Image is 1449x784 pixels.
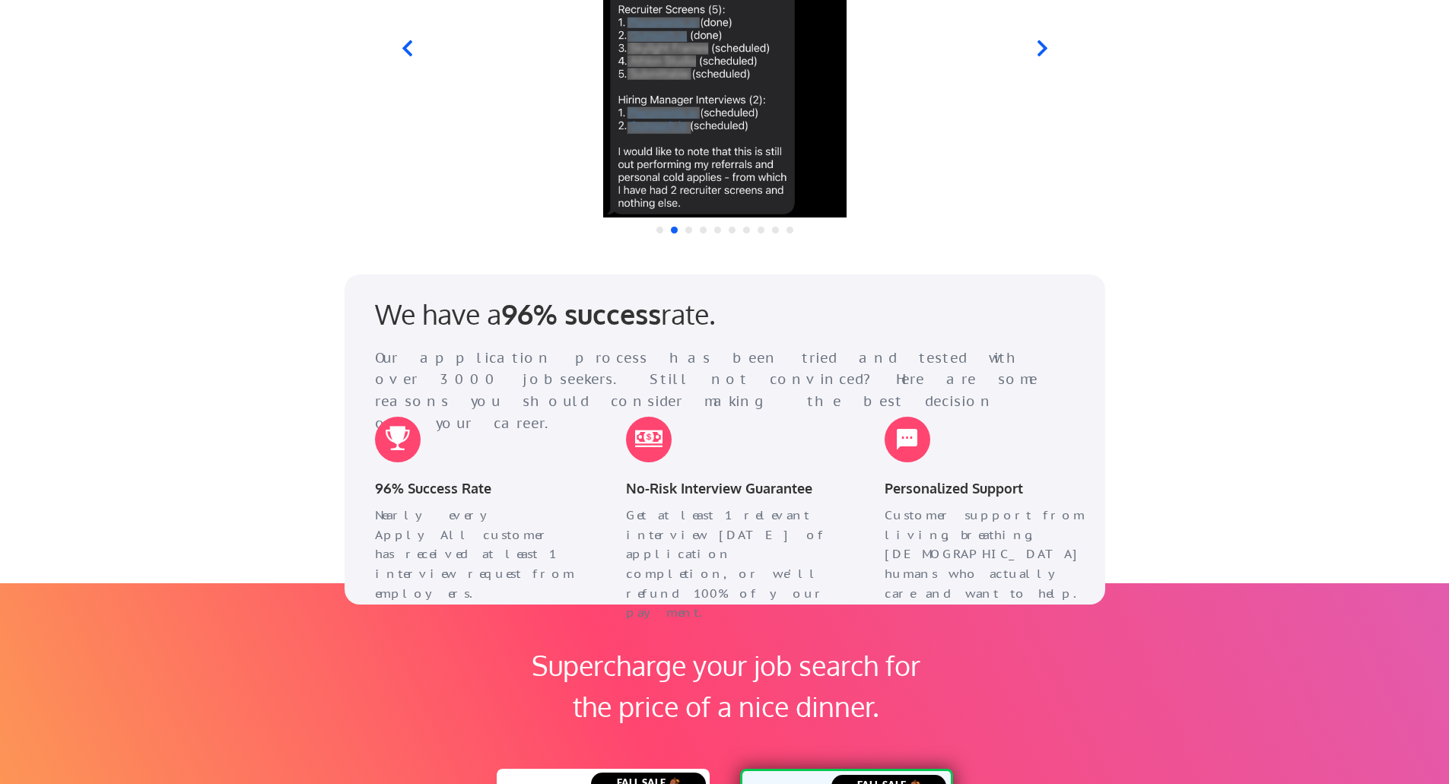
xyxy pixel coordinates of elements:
div: Nearly every ApplyAll customer has received at least 1 interview request from employers. [375,506,580,603]
div: Customer support from living, breathing, [DEMOGRAPHIC_DATA] humans who actually care and want to ... [885,506,1090,603]
div: Supercharge your job search for the price of a nice dinner. [513,645,939,727]
div: We have a rate. [375,297,816,330]
div: Our application process has been tried and tested with over 3000 jobseekers. Still not convinced?... [375,348,1051,435]
strong: 96% success [501,297,661,331]
div: 96% Success Rate [375,478,580,500]
div: Personalized Support [885,478,1090,500]
div: No-Risk Interview Guarantee [626,478,831,500]
div: Get at least 1 relevant interview [DATE] of application completion, or we'll refund 100% of your ... [626,506,831,623]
